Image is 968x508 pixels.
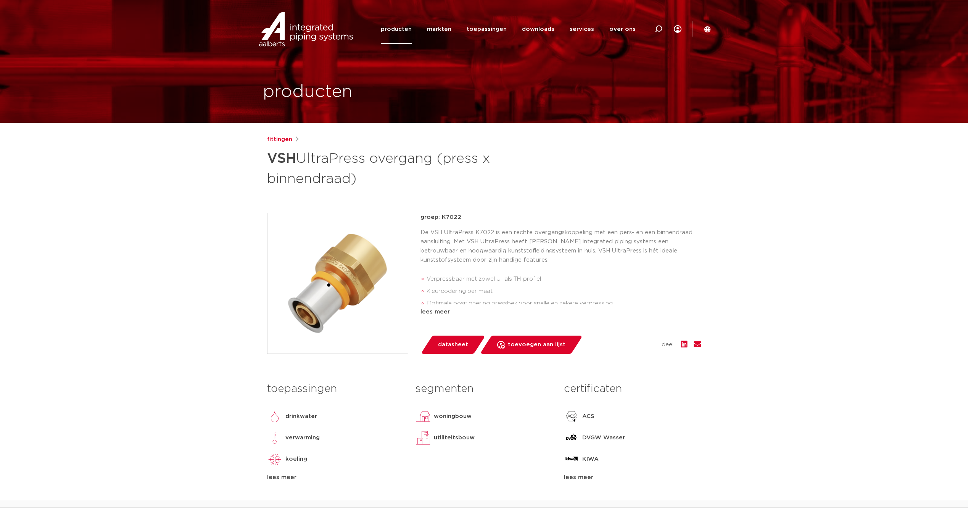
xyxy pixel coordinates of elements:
img: KIWA [564,452,579,467]
p: De VSH UltraPress K7022 is een rechte overgangskoppeling met een pers- en een binnendraad aanslui... [420,228,701,265]
a: fittingen [267,135,292,144]
p: ACS [582,412,594,421]
span: toevoegen aan lijst [508,339,565,351]
img: utiliteitsbouw [416,430,431,445]
div: lees meer [564,473,701,482]
a: producten [381,14,412,44]
h3: certificaten [564,381,701,397]
strong: VSH [267,152,296,166]
a: datasheet [420,336,485,354]
nav: Menu [381,14,636,44]
h1: producten [263,80,353,104]
span: datasheet [438,339,468,351]
img: Product Image for VSH UltraPress overgang (press x binnendraad) [267,213,408,354]
img: DVGW Wasser [564,430,579,445]
span: deel: [662,340,675,349]
img: woningbouw [416,409,431,424]
p: verwarming [285,433,320,442]
p: drinkwater [285,412,317,421]
li: Verpressbaar met zowel U- als TH-profiel [427,273,701,285]
p: groep: K7022 [420,213,701,222]
p: utiliteitsbouw [434,433,475,442]
p: koeling [285,455,307,464]
a: downloads [522,14,554,44]
a: toepassingen [467,14,507,44]
img: koeling [267,452,282,467]
p: KIWA [582,455,599,464]
img: verwarming [267,430,282,445]
a: over ons [609,14,636,44]
div: lees meer [420,307,701,317]
h3: toepassingen [267,381,404,397]
h3: segmenten [416,381,552,397]
div: lees meer [267,473,404,482]
img: drinkwater [267,409,282,424]
img: ACS [564,409,579,424]
a: markten [427,14,451,44]
li: Kleurcodering per maat [427,285,701,297]
li: Optimale positionering pressbek voor snelle en zekere verpressing [427,297,701,310]
p: woningbouw [434,412,472,421]
h1: UltraPress overgang (press x binnendraad) [267,147,554,188]
a: services [570,14,594,44]
p: DVGW Wasser [582,433,625,442]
